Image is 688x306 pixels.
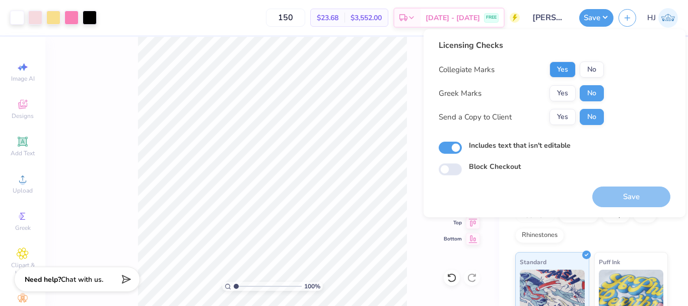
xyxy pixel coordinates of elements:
[12,112,34,120] span: Designs
[469,140,571,151] label: Includes text that isn't editable
[647,12,656,24] span: HJ
[525,8,574,28] input: Untitled Design
[317,13,338,23] span: $23.68
[486,14,497,21] span: FREE
[351,13,382,23] span: $3,552.00
[5,261,40,277] span: Clipart & logos
[25,275,61,284] strong: Need help?
[61,275,103,284] span: Chat with us.
[439,88,481,99] div: Greek Marks
[444,235,462,242] span: Bottom
[11,75,35,83] span: Image AI
[11,149,35,157] span: Add Text
[444,219,462,226] span: Top
[304,282,320,291] span: 100 %
[439,111,512,123] div: Send a Copy to Client
[549,85,576,101] button: Yes
[426,13,480,23] span: [DATE] - [DATE]
[647,8,678,28] a: HJ
[439,64,495,76] div: Collegiate Marks
[658,8,678,28] img: Hughe Josh Cabanete
[469,161,521,172] label: Block Checkout
[549,109,576,125] button: Yes
[580,109,604,125] button: No
[520,257,546,267] span: Standard
[15,224,31,232] span: Greek
[599,257,620,267] span: Puff Ink
[439,39,604,51] div: Licensing Checks
[580,62,604,78] button: No
[579,9,613,27] button: Save
[266,9,305,27] input: – –
[515,228,564,243] div: Rhinestones
[580,85,604,101] button: No
[549,62,576,78] button: Yes
[13,187,33,195] span: Upload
